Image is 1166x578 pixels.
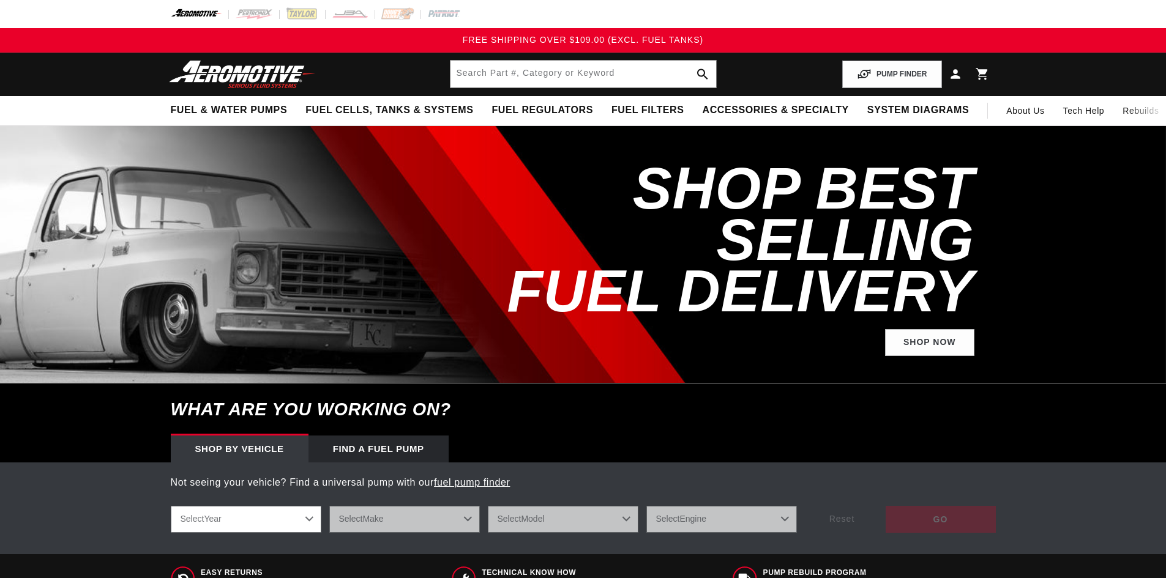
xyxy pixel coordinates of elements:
span: FREE SHIPPING OVER $109.00 (EXCL. FUEL TANKS) [463,35,703,45]
a: fuel pump finder [434,477,510,487]
summary: System Diagrams [858,96,978,125]
div: Find a Fuel Pump [308,435,449,462]
span: Easy Returns [201,568,326,578]
summary: Fuel & Water Pumps [162,96,297,125]
button: PUMP FINDER [842,61,941,88]
span: Rebuilds [1123,104,1159,117]
img: Aeromotive [166,60,319,89]
input: Search by Part Number, Category or Keyword [450,61,716,87]
span: About Us [1006,106,1044,116]
span: System Diagrams [867,104,969,117]
h6: What are you working on? [140,383,1026,435]
a: About Us [997,96,1053,125]
button: search button [689,61,716,87]
select: Year [171,506,321,533]
span: Tech Help [1063,104,1105,117]
select: Engine [646,506,797,533]
span: Fuel & Water Pumps [171,104,288,117]
summary: Tech Help [1054,96,1114,125]
summary: Fuel Cells, Tanks & Systems [296,96,482,125]
span: Fuel Regulators [491,104,592,117]
div: Shop by vehicle [171,435,308,462]
summary: Accessories & Specialty [693,96,858,125]
select: Make [329,506,480,533]
span: Technical Know How [482,568,662,578]
h2: SHOP BEST SELLING FUEL DELIVERY [451,163,974,317]
p: Not seeing your vehicle? Find a universal pump with our [171,475,996,491]
span: Pump Rebuild program [763,568,987,578]
select: Model [488,506,638,533]
span: Accessories & Specialty [703,104,849,117]
a: Shop Now [885,329,974,357]
summary: Fuel Filters [602,96,693,125]
summary: Fuel Regulators [482,96,602,125]
span: Fuel Cells, Tanks & Systems [305,104,473,117]
span: Fuel Filters [611,104,684,117]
